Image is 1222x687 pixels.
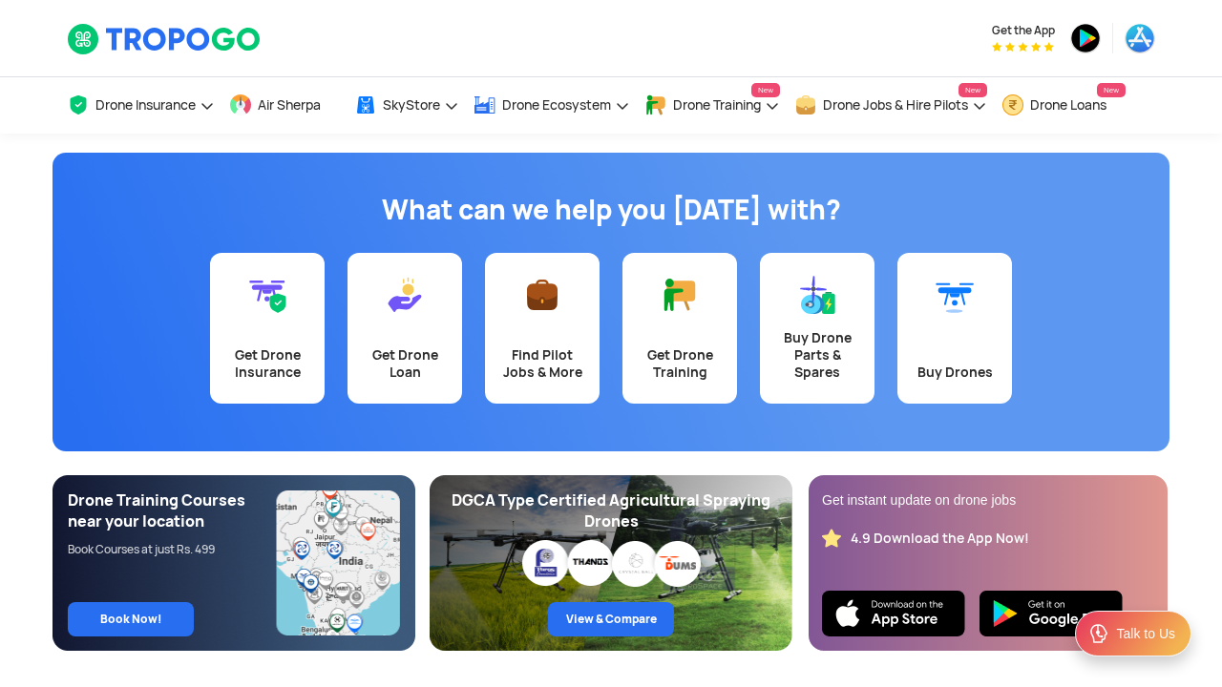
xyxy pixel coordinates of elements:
[992,23,1055,38] span: Get the App
[386,276,424,314] img: Get Drone Loan
[980,591,1123,636] img: Playstore
[1117,624,1175,643] div: Talk to Us
[383,97,440,113] span: SkyStore
[622,253,737,404] a: Get Drone Training
[221,346,313,381] div: Get Drone Insurance
[248,276,286,314] img: Get Drone Insurance
[1030,97,1106,113] span: Drone Loans
[359,346,451,381] div: Get Drone Loan
[822,529,841,548] img: star_rating
[634,346,726,381] div: Get Drone Training
[751,83,780,97] span: New
[823,97,968,113] span: Drone Jobs & Hire Pilots
[258,97,321,113] span: Air Sherpa
[936,276,974,314] img: Buy Drones
[794,77,987,134] a: Drone Jobs & Hire PilotsNew
[1125,23,1155,53] img: appstore
[909,364,1001,381] div: Buy Drones
[210,253,325,404] a: Get Drone Insurance
[523,276,561,314] img: Find Pilot Jobs & More
[798,276,836,314] img: Buy Drone Parts & Spares
[354,77,459,134] a: SkyStore
[67,77,215,134] a: Drone Insurance
[68,602,194,636] a: Book Now!
[959,83,987,97] span: New
[1070,23,1101,53] img: playstore
[548,602,674,636] a: View & Compare
[760,253,874,404] a: Buy Drone Parts & Spares
[502,97,611,113] span: Drone Ecosystem
[897,253,1012,404] a: Buy Drones
[67,191,1155,229] h1: What can we help you [DATE] with?
[851,530,1029,548] div: 4.9 Download the App Now!
[992,42,1054,52] img: App Raking
[1001,77,1126,134] a: Drone LoansNew
[445,490,777,532] div: DGCA Type Certified Agricultural Spraying Drones
[822,490,1154,510] div: Get instant update on drone jobs
[485,253,600,404] a: Find Pilot Jobs & More
[68,542,277,557] div: Book Courses at just Rs. 499
[822,591,965,636] img: Ios
[229,77,340,134] a: Air Sherpa
[1087,622,1110,645] img: ic_Support.svg
[348,253,462,404] a: Get Drone Loan
[67,23,263,55] img: TropoGo Logo
[496,346,588,381] div: Find Pilot Jobs & More
[474,77,630,134] a: Drone Ecosystem
[95,97,196,113] span: Drone Insurance
[68,490,277,532] div: Drone Training Courses near your location
[673,97,761,113] span: Drone Training
[771,329,863,381] div: Buy Drone Parts & Spares
[644,77,780,134] a: Drone TrainingNew
[1097,83,1126,97] span: New
[661,276,699,314] img: Get Drone Training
